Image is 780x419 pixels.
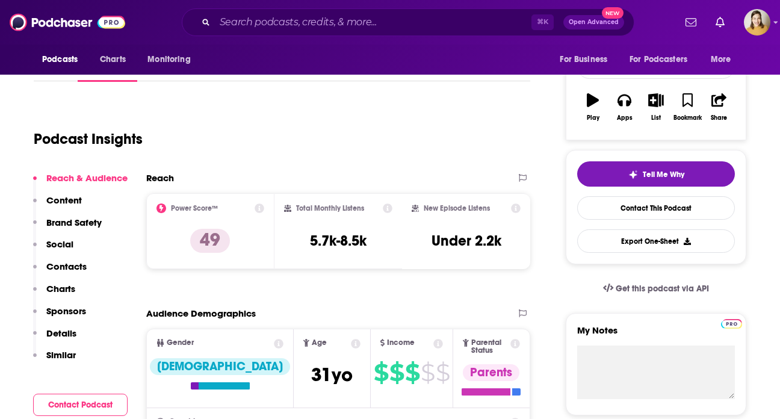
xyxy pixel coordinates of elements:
span: Gender [167,339,194,347]
p: Reach & Audience [46,172,128,184]
button: Play [577,85,608,129]
p: Sponsors [46,305,86,317]
span: Age [312,339,327,347]
button: open menu [622,48,705,71]
span: $ [389,363,404,382]
button: open menu [702,48,746,71]
span: $ [436,363,450,382]
span: Income [387,339,415,347]
h1: Podcast Insights [34,130,143,148]
span: ⌘ K [531,14,554,30]
p: Brand Safety [46,217,102,228]
button: List [640,85,672,129]
span: Open Advanced [569,19,619,25]
h3: 5.7k-8.5k [310,232,367,250]
p: Similar [46,349,76,361]
button: open menu [34,48,93,71]
span: Logged in as rebecca77781 [744,9,770,36]
p: Content [46,194,82,206]
button: Social [33,238,73,261]
button: Bookmark [672,85,703,129]
div: [DEMOGRAPHIC_DATA] [150,358,290,375]
p: Details [46,327,76,339]
a: Get this podcast via API [593,274,719,303]
img: User Profile [744,9,770,36]
button: Charts [33,283,75,305]
span: Monitoring [147,51,190,68]
button: open menu [551,48,622,71]
button: Export One-Sheet [577,229,735,253]
p: Charts [46,283,75,294]
div: Bookmark [673,114,702,122]
h2: Reach [146,172,174,184]
span: 31 yo [311,363,353,386]
h3: Under 2.2k [432,232,501,250]
button: Sponsors [33,305,86,327]
div: Play [587,114,599,122]
img: Podchaser Pro [721,319,742,329]
h2: Audience Demographics [146,308,256,319]
button: Similar [33,349,76,371]
span: For Podcasters [630,51,687,68]
span: For Business [560,51,607,68]
span: $ [421,363,435,382]
button: Show profile menu [744,9,770,36]
a: Show notifications dropdown [711,12,729,33]
p: Contacts [46,261,87,272]
button: tell me why sparkleTell Me Why [577,161,735,187]
a: Pro website [721,317,742,329]
h2: Power Score™ [171,204,218,213]
a: Charts [92,48,133,71]
div: Parents [463,364,519,381]
span: Tell Me Why [643,170,684,179]
div: Share [711,114,727,122]
a: Contact This Podcast [577,196,735,220]
span: New [602,7,624,19]
span: Charts [100,51,126,68]
button: Contact Podcast [33,394,128,416]
button: Details [33,327,76,350]
span: Podcasts [42,51,78,68]
img: tell me why sparkle [628,170,638,179]
button: open menu [139,48,206,71]
p: 49 [190,229,230,253]
input: Search podcasts, credits, & more... [215,13,531,32]
span: Parental Status [471,339,509,355]
div: Apps [617,114,633,122]
span: $ [374,363,388,382]
p: Social [46,238,73,250]
h2: Total Monthly Listens [296,204,364,213]
button: Reach & Audience [33,172,128,194]
button: Open AdvancedNew [563,15,624,29]
label: My Notes [577,324,735,346]
button: Contacts [33,261,87,283]
button: Apps [608,85,640,129]
span: More [711,51,731,68]
img: Podchaser - Follow, Share and Rate Podcasts [10,11,125,34]
h2: New Episode Listens [424,204,490,213]
button: Share [704,85,735,129]
button: Brand Safety [33,217,102,239]
button: Content [33,194,82,217]
span: Get this podcast via API [616,284,709,294]
div: List [651,114,661,122]
span: $ [405,363,419,382]
div: Search podcasts, credits, & more... [182,8,634,36]
a: Show notifications dropdown [681,12,701,33]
